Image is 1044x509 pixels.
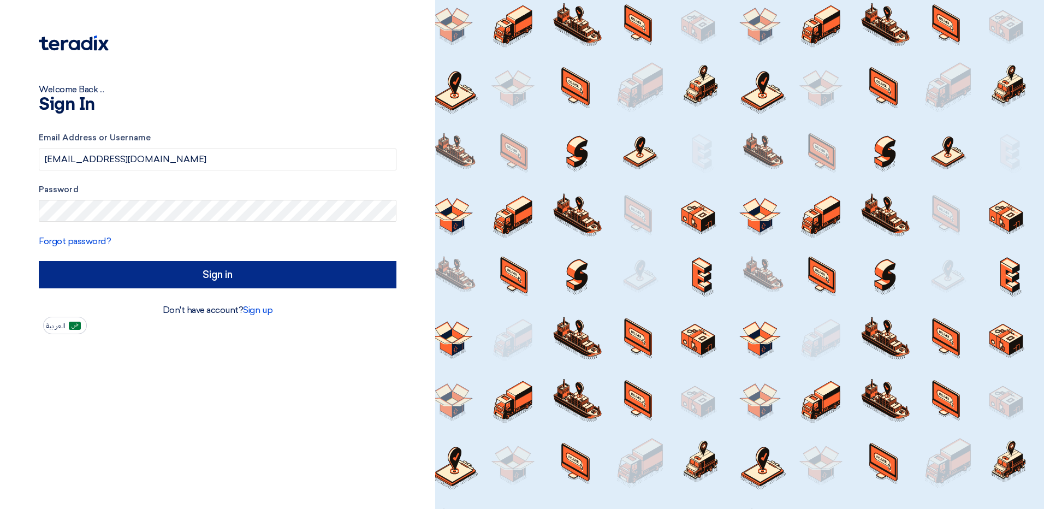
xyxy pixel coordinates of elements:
input: Enter your business email or username [39,149,396,170]
span: العربية [46,322,66,330]
input: Sign in [39,261,396,288]
a: Forgot password? [39,236,111,246]
img: ar-AR.png [69,322,81,330]
a: Sign up [243,305,272,315]
div: Don't have account? [39,304,396,317]
label: Email Address or Username [39,132,396,144]
label: Password [39,184,396,196]
h1: Sign In [39,96,396,114]
button: العربية [43,317,87,334]
img: Teradix logo [39,35,109,51]
div: Welcome Back ... [39,83,396,96]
